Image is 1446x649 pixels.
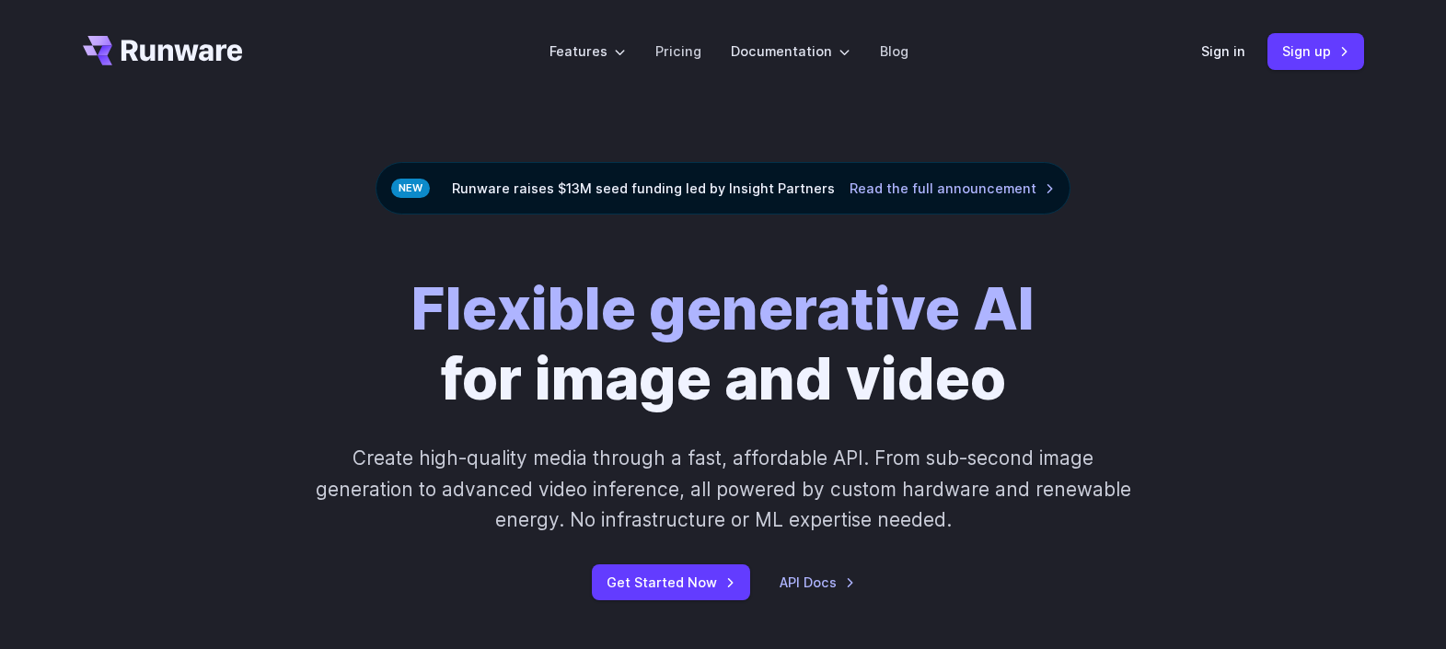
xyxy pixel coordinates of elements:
a: Get Started Now [592,564,750,600]
div: Runware raises $13M seed funding led by Insight Partners [376,162,1070,214]
a: Read the full announcement [850,178,1055,199]
h1: for image and video [411,273,1035,413]
a: Pricing [655,41,701,62]
a: Sign in [1201,41,1245,62]
a: Blog [880,41,908,62]
a: API Docs [780,572,855,593]
a: Go to / [83,36,243,65]
label: Features [549,41,626,62]
p: Create high-quality media through a fast, affordable API. From sub-second image generation to adv... [313,443,1133,535]
strong: Flexible generative AI [411,273,1035,343]
a: Sign up [1267,33,1364,69]
label: Documentation [731,41,850,62]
